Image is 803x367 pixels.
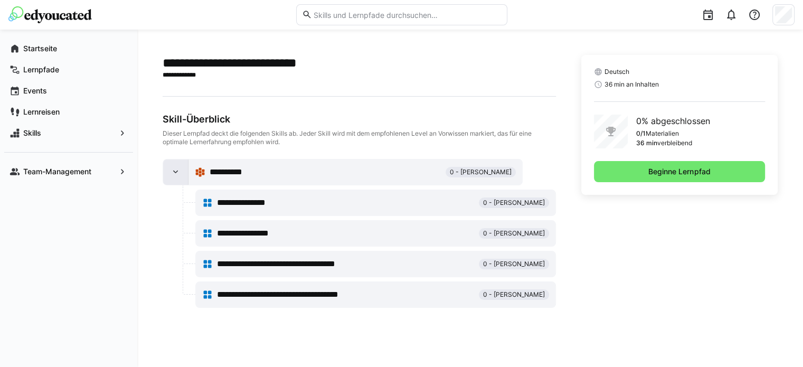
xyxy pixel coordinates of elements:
input: Skills und Lernpfade durchsuchen… [312,10,501,20]
span: Deutsch [604,68,629,76]
span: 0 - [PERSON_NAME] [483,260,545,268]
p: 0% abgeschlossen [636,115,710,127]
p: 36 min [636,139,657,147]
span: 0 - [PERSON_NAME] [450,168,512,176]
p: verbleibend [657,139,692,147]
p: Materialien [646,129,679,138]
button: Beginne Lernpfad [594,161,765,182]
p: 0/1 [636,129,646,138]
span: 0 - [PERSON_NAME] [483,199,545,207]
span: 36 min an Inhalten [604,80,659,89]
div: Skill-Überblick [163,114,556,125]
span: Beginne Lernpfad [647,166,712,177]
div: Dieser Lernpfad deckt die folgenden Skills ab. Jeder Skill wird mit dem empfohlenen Level an Vorw... [163,129,556,146]
span: 0 - [PERSON_NAME] [483,229,545,238]
span: 0 - [PERSON_NAME] [483,290,545,299]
